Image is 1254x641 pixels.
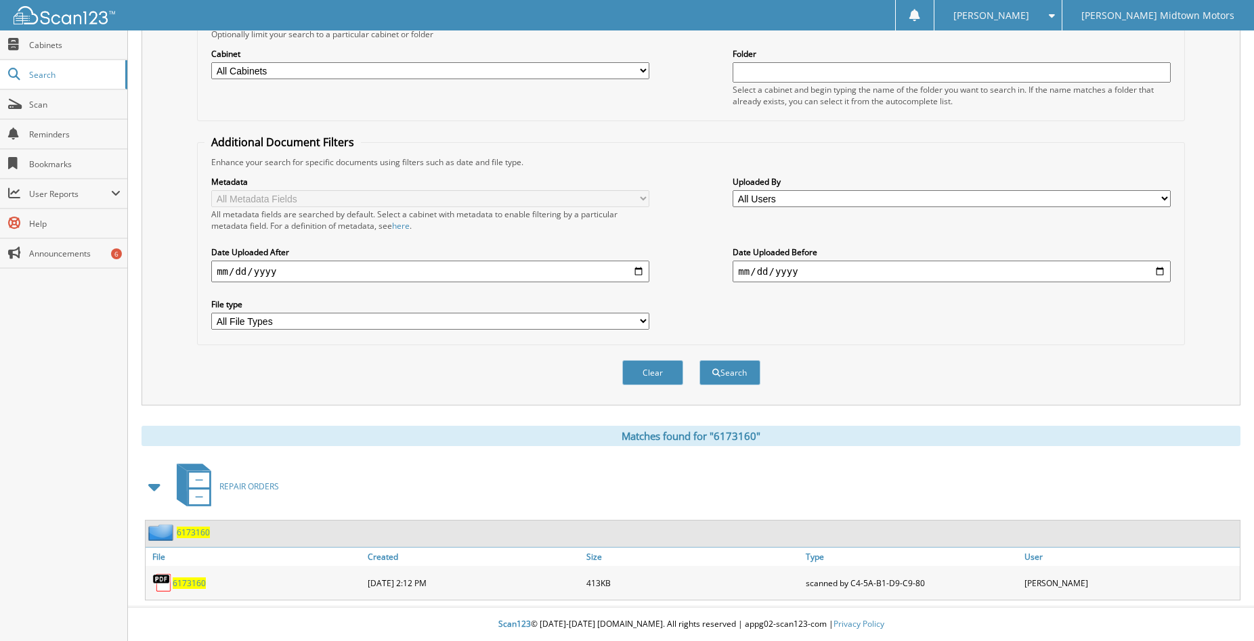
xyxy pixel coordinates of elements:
div: All metadata fields are searched by default. Select a cabinet with metadata to enable filtering b... [211,208,649,231]
div: Enhance your search for specific documents using filters such as date and file type. [204,156,1177,168]
span: [PERSON_NAME] [953,12,1029,20]
a: 6173160 [177,527,210,538]
div: [PERSON_NAME] [1021,569,1240,596]
span: [PERSON_NAME] Midtown Motors [1081,12,1234,20]
div: Matches found for "6173160" [142,426,1240,446]
span: User Reports [29,188,111,200]
span: Scan [29,99,121,110]
a: Type [802,548,1021,566]
label: File type [211,299,649,310]
a: File [146,548,364,566]
label: Metadata [211,176,649,187]
img: scan123-logo-white.svg [14,6,115,24]
div: [DATE] 2:12 PM [364,569,583,596]
span: Announcements [29,248,121,259]
span: Reminders [29,129,121,140]
label: Folder [733,48,1171,60]
span: REPAIR ORDERS [219,481,279,492]
img: folder2.png [148,524,177,541]
span: Help [29,218,121,229]
div: 413KB [583,569,802,596]
div: © [DATE]-[DATE] [DOMAIN_NAME]. All rights reserved | appg02-scan123-com | [128,608,1254,641]
button: Search [699,360,760,385]
label: Date Uploaded Before [733,246,1171,258]
div: scanned by C4-5A-B1-D9-C9-80 [802,569,1021,596]
div: Select a cabinet and begin typing the name of the folder you want to search in. If the name match... [733,84,1171,107]
legend: Additional Document Filters [204,135,361,150]
span: Search [29,69,118,81]
label: Uploaded By [733,176,1171,187]
a: Created [364,548,583,566]
label: Date Uploaded After [211,246,649,258]
a: 6173160 [173,577,206,589]
span: Scan123 [498,618,531,629]
label: Cabinet [211,48,649,60]
iframe: Chat Widget [1186,576,1254,641]
img: PDF.png [152,573,173,593]
a: REPAIR ORDERS [169,460,279,513]
button: Clear [622,360,683,385]
a: here [392,220,410,231]
input: start [211,261,649,282]
span: Bookmarks [29,158,121,170]
a: Size [583,548,802,566]
input: end [733,261,1171,282]
a: User [1021,548,1240,566]
div: 6 [111,248,122,259]
a: Privacy Policy [834,618,884,629]
div: Optionally limit your search to a particular cabinet or folder [204,28,1177,40]
span: Cabinets [29,39,121,51]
